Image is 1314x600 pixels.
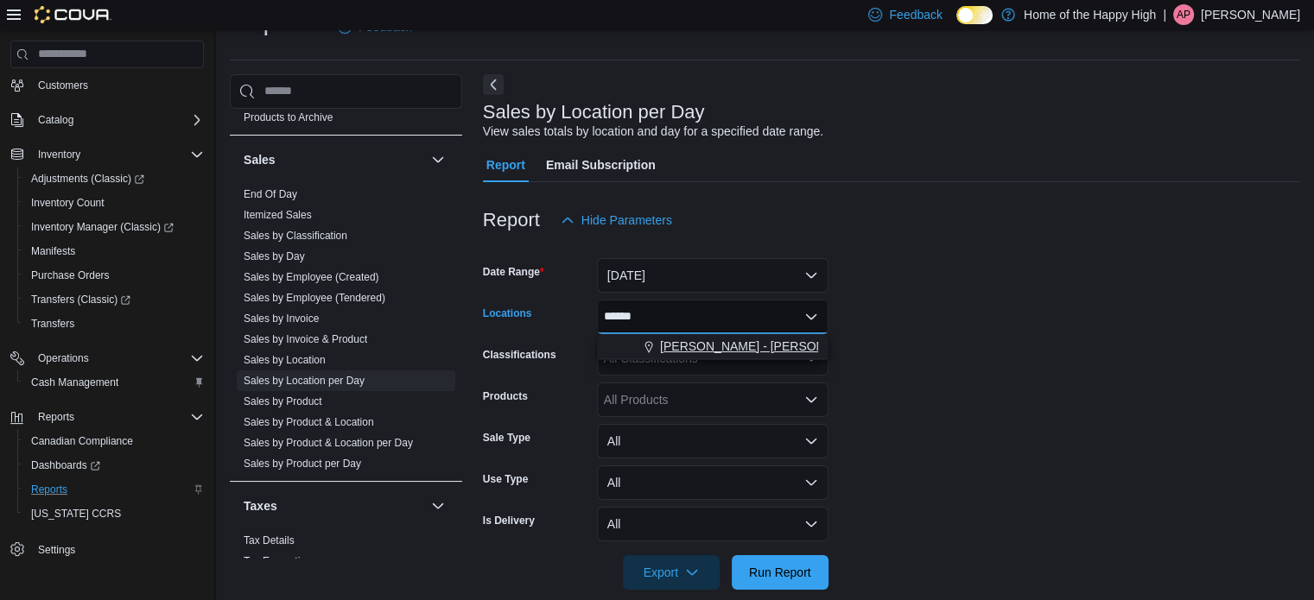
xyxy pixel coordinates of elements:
label: Is Delivery [483,514,535,527]
a: Purchase Orders [24,265,117,286]
button: [PERSON_NAME] - [PERSON_NAME] - The Joint [597,334,828,359]
span: Transfers (Classic) [24,289,204,310]
a: Sales by Employee (Created) [244,271,379,283]
span: Sales by Product per Day [244,457,361,471]
label: Use Type [483,472,528,486]
p: | [1163,4,1166,25]
span: Dashboards [31,458,100,472]
span: Transfers [24,313,204,334]
img: Cova [35,6,111,23]
button: Catalog [31,110,80,130]
span: Export [633,555,709,590]
button: Open list of options [804,393,818,407]
button: Canadian Compliance [17,429,211,453]
h3: Sales by Location per Day [483,102,705,123]
span: AP [1177,4,1190,25]
a: Sales by Product & Location per Day [244,437,413,449]
a: Reports [24,479,74,500]
button: Reports [3,405,211,429]
span: Cash Management [24,372,204,393]
span: Itemized Sales [244,208,312,222]
button: All [597,507,828,541]
span: Settings [31,538,204,559]
button: Sales [428,149,448,170]
span: Operations [38,351,89,365]
div: Sales [230,184,462,481]
span: Sales by Classification [244,229,347,243]
span: Email Subscription [546,148,656,182]
span: Sales by Product & Location per Day [244,436,413,450]
a: Adjustments (Classic) [17,167,211,191]
a: Inventory Manager (Classic) [17,215,211,239]
span: Sales by Employee (Tendered) [244,291,385,305]
span: Inventory Count [24,193,204,213]
span: Canadian Compliance [24,431,204,452]
h3: Report [483,210,540,231]
a: Sales by Invoice [244,313,319,325]
span: Products to Archive [244,111,333,124]
a: [US_STATE] CCRS [24,503,128,524]
button: [DATE] [597,258,828,293]
span: Adjustments (Classic) [31,172,144,186]
span: [US_STATE] CCRS [31,507,121,521]
button: Transfers [17,312,211,336]
span: Reports [24,479,204,500]
input: Dark Mode [956,6,993,24]
button: [US_STATE] CCRS [17,502,211,526]
h3: Sales [244,151,276,168]
button: Export [623,555,720,590]
a: Sales by Product [244,395,322,407]
span: Report [486,148,525,182]
p: Home of the Happy High [1024,4,1156,25]
a: Products to Archive [244,111,333,123]
span: Sales by Product & Location [244,415,374,429]
a: Sales by Location [244,354,326,366]
button: Inventory [3,142,211,167]
button: Inventory [31,144,87,165]
a: Sales by Invoice & Product [244,333,367,345]
span: Sales by Invoice & Product [244,332,367,346]
span: Sales by Location per Day [244,374,365,388]
label: Products [483,389,528,403]
div: Products [230,86,462,135]
button: Manifests [17,239,211,263]
span: Canadian Compliance [31,434,133,448]
label: Classifications [483,348,556,362]
button: Reports [17,477,211,502]
span: Sales by Employee (Created) [244,270,379,284]
a: Sales by Day [244,250,305,262]
span: Settings [38,543,75,557]
span: Reports [38,410,74,424]
label: Date Range [483,265,544,279]
span: Reports [31,407,204,427]
span: Inventory Count [31,196,105,210]
a: Customers [31,75,95,96]
span: Purchase Orders [24,265,204,286]
a: Manifests [24,241,82,262]
span: Feedback [889,6,942,23]
h3: Taxes [244,497,277,515]
button: Next [483,74,504,95]
span: Manifests [24,241,204,262]
a: Transfers (Classic) [17,287,211,312]
span: Sales by Product [244,395,322,408]
a: End Of Day [244,188,297,200]
button: All [597,424,828,458]
span: Customers [31,74,204,96]
span: Tax Exemptions [244,554,317,568]
a: Sales by Product & Location [244,416,374,428]
span: Dark Mode [956,24,957,25]
div: Taxes [230,530,462,578]
a: Dashboards [24,455,107,476]
div: Choose from the following options [597,334,828,359]
span: Washington CCRS [24,503,204,524]
div: View sales totals by location and day for a specified date range. [483,123,823,141]
span: Adjustments (Classic) [24,168,204,189]
span: [PERSON_NAME] - [PERSON_NAME] - The Joint [660,338,930,355]
a: Dashboards [17,453,211,477]
button: Inventory Count [17,191,211,215]
button: Close list of options [804,310,818,324]
span: Purchase Orders [31,268,110,282]
span: Tax Details [244,534,295,547]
